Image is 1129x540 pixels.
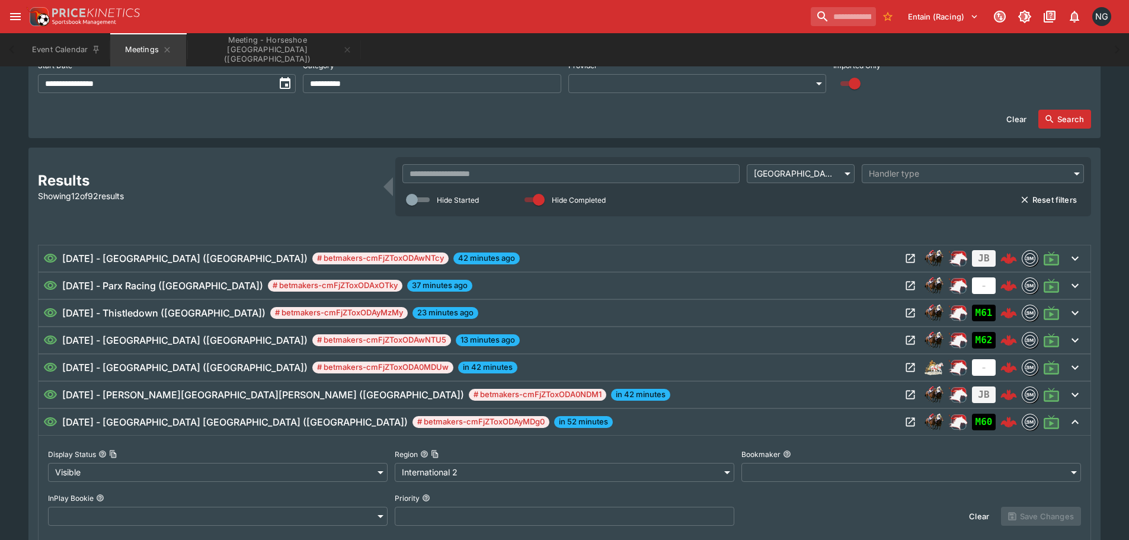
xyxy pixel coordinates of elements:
[925,303,944,322] img: horse_racing.png
[43,333,57,347] svg: Visible
[312,362,453,373] span: # betmakers-cmFjZToxODA0MDUw
[948,331,967,350] img: racing.png
[925,358,944,377] div: harness_racing
[1022,250,1038,267] div: betmakers
[901,249,920,268] button: Open Meeting
[38,190,376,202] p: Showing 12 of 92 results
[948,358,967,377] img: racing.png
[1043,414,1060,430] svg: Live
[62,415,408,429] h6: [DATE] - [GEOGRAPHIC_DATA] [GEOGRAPHIC_DATA] ([GEOGRAPHIC_DATA])
[395,493,420,503] p: Priority
[925,385,944,404] img: horse_racing.png
[407,280,472,292] span: 37 minutes ago
[972,386,996,403] div: Jetbet not yet mapped
[925,276,944,295] div: horse_racing
[395,463,734,482] div: International 2
[1022,414,1038,430] div: betmakers
[901,385,920,404] button: Open Meeting
[1014,6,1035,27] button: Toggle light/dark mode
[43,388,57,402] svg: Visible
[188,33,359,66] button: Meeting - Horseshoe Indianapolis (USA)
[469,389,606,401] span: # betmakers-cmFjZToxODA0NDM1
[1022,387,1038,402] img: betmakers.png
[783,450,791,458] button: Bookmaker
[948,358,967,377] div: ParallelRacing Handler
[420,450,428,458] button: RegionCopy To Clipboard
[925,385,944,404] div: horse_racing
[901,276,920,295] button: Open Meeting
[972,332,996,349] div: Imported to Jetbet as UNCONFIRMED
[412,416,549,428] span: # betmakers-cmFjZToxODAyMDg0
[901,303,920,322] button: Open Meeting
[48,463,388,482] div: Visible
[948,303,967,322] div: ParallelRacing Handler
[52,8,140,17] img: PriceKinetics
[1000,305,1017,321] img: logo-cerberus--red.svg
[270,307,408,319] span: # betmakers-cmFjZToxODAyMzMy
[1043,386,1060,403] svg: Live
[96,494,104,502] button: InPlay Bookie
[948,331,967,350] div: ParallelRacing Handler
[431,450,439,458] button: Copy To Clipboard
[1039,6,1060,27] button: Documentation
[1038,110,1091,129] button: Search
[972,305,996,321] div: Imported to Jetbet as UNCONFIRMED
[811,7,876,26] input: search
[1043,305,1060,321] svg: Live
[925,249,944,268] div: horse_racing
[972,277,996,294] div: No Jetbet
[948,303,967,322] img: racing.png
[62,306,266,320] h6: [DATE] - Thistledown ([GEOGRAPHIC_DATA])
[948,276,967,295] img: racing.png
[1000,414,1017,430] img: logo-cerberus--red.svg
[1043,359,1060,376] svg: Live
[1043,250,1060,267] svg: Live
[274,73,296,94] button: toggle date time picker
[1022,278,1038,293] img: betmakers.png
[268,280,402,292] span: # betmakers-cmFjZToxODAxOTky
[948,249,967,268] img: racing.png
[989,6,1010,27] button: Connected to PK
[901,413,920,432] button: Open Meeting
[925,331,944,350] div: horse_racing
[1022,414,1038,430] img: betmakers.png
[43,360,57,375] svg: Visible
[925,249,944,268] img: horse_racing.png
[43,415,57,429] svg: Visible
[925,303,944,322] div: horse_racing
[5,6,26,27] button: open drawer
[962,507,996,526] button: Clear
[1013,190,1084,209] button: Reset filters
[1089,4,1115,30] button: Nick Goss
[901,358,920,377] button: Open Meeting
[901,7,986,26] button: Select Tenant
[62,251,308,266] h6: [DATE] - [GEOGRAPHIC_DATA] ([GEOGRAPHIC_DATA])
[1022,305,1038,321] img: betmakers.png
[972,414,996,430] div: Imported to Jetbet as UNCONFIRMED
[98,450,107,458] button: Display StatusCopy To Clipboard
[1000,250,1017,267] img: logo-cerberus--red.svg
[901,331,920,350] button: Open Meeting
[1022,305,1038,321] div: betmakers
[925,413,944,432] img: horse_racing.png
[925,331,944,350] img: horse_racing.png
[972,359,996,376] div: No Jetbet
[43,306,57,320] svg: Visible
[1022,277,1038,294] div: betmakers
[948,385,967,404] img: racing.png
[1043,277,1060,294] svg: Live
[948,413,967,432] img: racing.png
[1043,332,1060,349] svg: Live
[62,279,263,293] h6: [DATE] - Parx Racing ([GEOGRAPHIC_DATA])
[948,385,967,404] div: ParallelRacing Handler
[1064,6,1085,27] button: Notifications
[741,449,781,459] p: Bookmaker
[437,195,479,205] p: Hide Started
[62,388,464,402] h6: [DATE] - [PERSON_NAME][GEOGRAPHIC_DATA][PERSON_NAME] ([GEOGRAPHIC_DATA])
[62,333,308,347] h6: [DATE] - [GEOGRAPHIC_DATA] ([GEOGRAPHIC_DATA])
[395,449,418,459] p: Region
[43,251,57,266] svg: Visible
[1022,332,1038,349] div: betmakers
[925,413,944,432] div: horse_racing
[456,334,520,346] span: 13 minutes ago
